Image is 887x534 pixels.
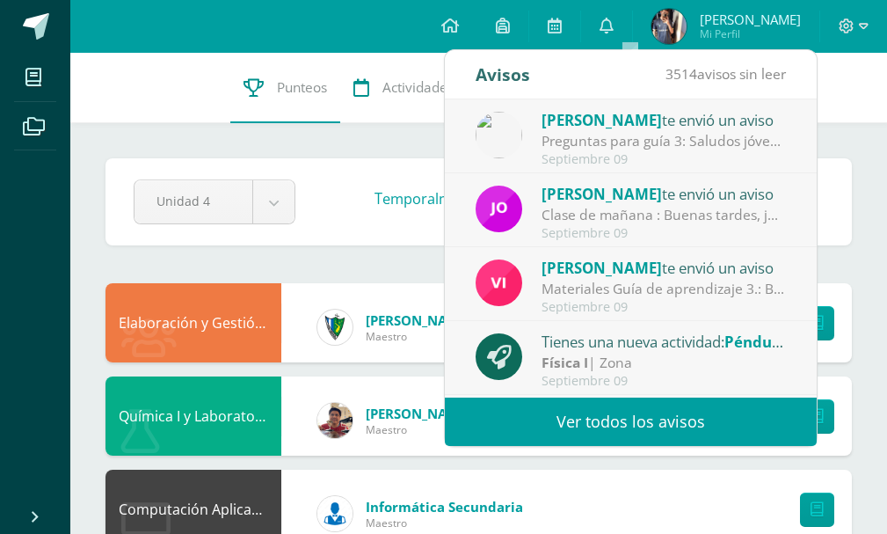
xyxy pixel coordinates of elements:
div: Septiembre 09 [542,300,786,315]
div: Septiembre 09 [542,374,786,389]
div: Septiembre 09 [542,226,786,241]
span: [PERSON_NAME] [366,405,470,422]
strong: Física I [542,353,588,372]
div: te envió un aviso [542,108,786,131]
div: Avisos [476,50,530,99]
span: [PERSON_NAME] [542,184,662,204]
div: Química I y Laboratorio [105,377,281,456]
img: bd6d0aa147d20350c4821b7c643124fa.png [476,260,522,306]
span: [PERSON_NAME] [700,11,801,28]
div: Elaboración y Gestión de Proyectos [105,283,281,362]
img: 6dfd641176813817be49ede9ad67d1c4.png [476,112,522,158]
span: Punteos [277,78,327,97]
span: Maestro [366,516,523,530]
span: Péndulo múltiple [724,332,850,352]
h3: Temporalmente las notas . [374,189,759,208]
span: Maestro [366,422,470,437]
span: [PERSON_NAME] [542,258,662,278]
a: Actividades [340,53,467,123]
span: avisos sin leer [665,64,786,84]
div: | Zona [542,353,786,373]
img: 9f174a157161b4ddbe12118a61fed988.png [317,310,353,345]
div: te envió un aviso [542,182,786,205]
div: Septiembre 09 [542,152,786,167]
a: Ver todos los avisos [445,398,817,446]
div: te envió un aviso [542,256,786,279]
img: 6ed6846fa57649245178fca9fc9a58dd.png [317,496,353,531]
a: Punteos [230,53,340,123]
a: Unidad 4 [135,180,294,223]
span: Mi Perfil [700,26,801,41]
span: 3514 [665,64,697,84]
span: [PERSON_NAME] [542,110,662,130]
div: Tienes una nueva actividad: [542,330,786,353]
span: [PERSON_NAME] [366,311,470,329]
span: Unidad 4 [156,180,230,222]
div: Clase de mañana : Buenas tardes, jóvenes: Les recuerdo que mañana tendremos un pequeño compartir ... [542,205,786,225]
span: Maestro [366,329,470,344]
div: Materiales Guía de aprendizaje 3.: Buenos días estimados estudiantes. Les comparto el listado de ... [542,279,786,299]
div: Preguntas para guía 3: Saludos jóvenes, les comparto esta guía de preguntas que eben contestar pa... [542,131,786,151]
img: 98db2abaebcf393532ef91b5960c49aa.png [651,9,687,44]
span: Informática Secundaria [366,498,523,516]
img: cb93aa548b99414539690fcffb7d5efd.png [317,403,353,438]
span: Actividades [382,78,454,97]
img: 6614adf7432e56e5c9e182f11abb21f1.png [476,186,522,232]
